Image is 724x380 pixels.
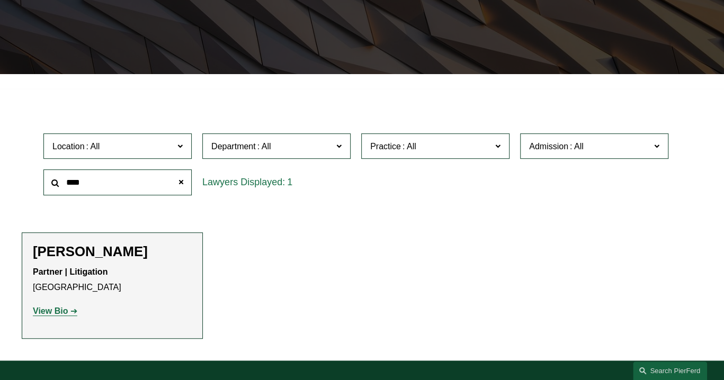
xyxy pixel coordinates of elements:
span: Location [52,142,85,151]
span: Department [211,142,256,151]
span: Admission [529,142,568,151]
strong: Partner | Litigation [33,267,108,276]
span: 1 [287,177,292,187]
h2: [PERSON_NAME] [33,243,192,260]
a: View Bio [33,306,77,315]
strong: View Bio [33,306,68,315]
a: Search this site [633,361,707,380]
span: Practice [370,142,401,151]
p: [GEOGRAPHIC_DATA] [33,265,192,295]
